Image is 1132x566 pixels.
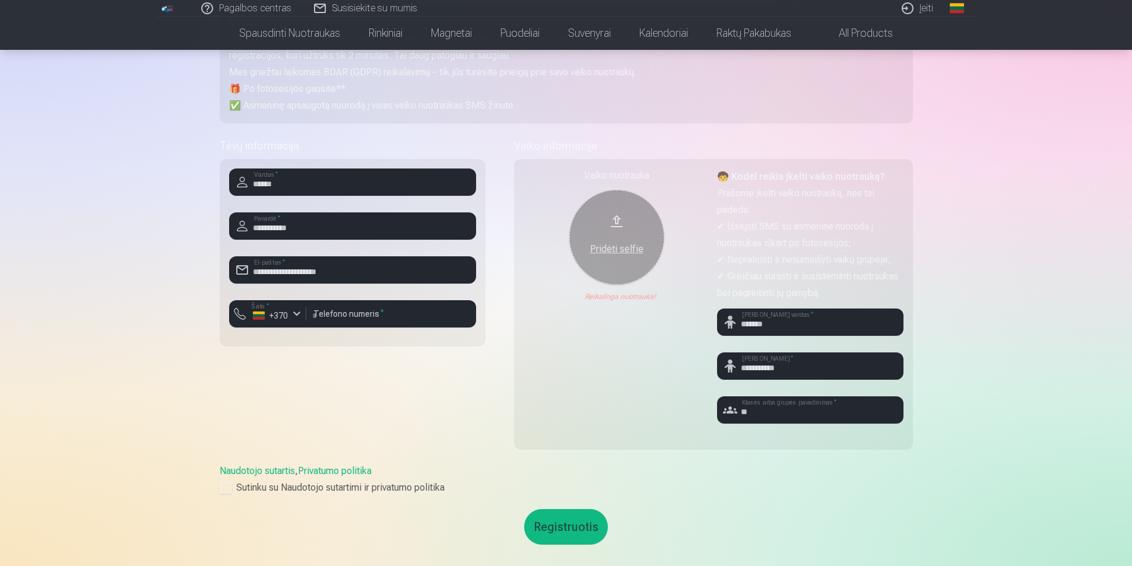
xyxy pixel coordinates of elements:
[569,190,664,285] button: Pridėti selfie
[717,268,903,301] p: ✔ Greičiau surasti ir susisteminti nuotraukas bei pagreitinti jų gamybą.
[298,465,372,476] a: Privatumo politika
[248,302,272,311] label: Šalis
[581,242,652,256] div: Pridėti selfie
[253,310,288,322] div: +370
[524,292,710,301] div: Reikalinga nuotrauka!
[717,252,903,268] p: ✔ Nepraleisti ir nesumaišyti vaikų grupėje;
[514,138,913,154] h5: Vaiko informacija
[229,97,903,114] p: ✅ Asmeninę apsaugotą nuorodą į visas vaiko nuotraukas SMS žinute.
[486,17,554,50] a: Puodeliai
[524,168,710,183] div: Vaiko nuotrauka
[229,300,306,327] button: Šalis*+370
[225,17,354,50] a: Spausdinti nuotraukas
[161,5,175,12] img: /fa2
[717,171,885,182] strong: 🧒 Kodėl reikia įkelti vaiko nuotrauką?
[229,64,903,81] p: Mes griežtai laikomės BDAR (GDPR) reikalavimų – tik jūs turėsite prieigą prie savo vaiko nuotraukų.
[220,138,486,154] h5: Tėvų informacija
[717,218,903,252] p: ✔ Išsiųsti SMS su asmenine nuoroda į nuotraukas iškart po fotosesijos;
[717,185,903,218] p: Prašome įkelti vaiko nuotrauką, nes tai padeda:
[220,481,913,495] label: Sutinku su Naudotojo sutartimi ir privatumo politika
[220,464,913,495] div: ,
[524,509,608,545] button: Registruotis
[625,17,702,50] a: Kalendoriai
[702,17,806,50] a: Raktų pakabukas
[354,17,417,50] a: Rinkiniai
[554,17,625,50] a: Suvenyrai
[229,81,903,97] p: 🎁 Po fotosesijos gausite**
[806,17,907,50] a: All products
[417,17,486,50] a: Magnetai
[220,465,295,476] a: Naudotojo sutartis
